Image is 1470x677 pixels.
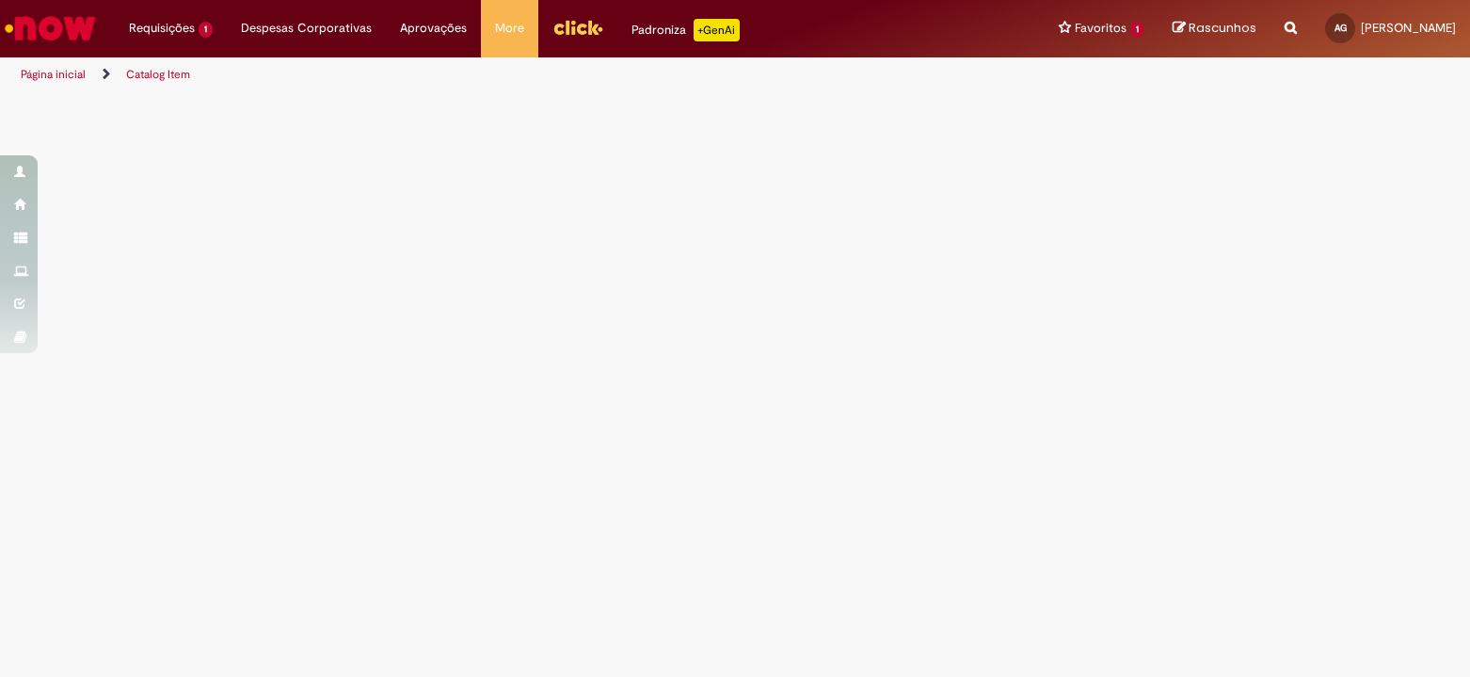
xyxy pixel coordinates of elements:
p: +GenAi [694,19,740,41]
span: 1 [1130,22,1144,38]
span: Aprovações [400,19,467,38]
span: Rascunhos [1189,19,1256,37]
span: AG [1334,22,1347,34]
span: [PERSON_NAME] [1361,20,1456,36]
a: Catalog Item [126,67,190,82]
span: Requisições [129,19,195,38]
div: Padroniza [631,19,740,41]
img: click_logo_yellow_360x200.png [552,13,603,41]
a: Rascunhos [1173,20,1256,38]
ul: Trilhas de página [14,57,966,92]
span: More [495,19,524,38]
span: Favoritos [1075,19,1126,38]
span: Despesas Corporativas [241,19,372,38]
span: 1 [199,22,213,38]
img: ServiceNow [2,9,99,47]
a: Página inicial [21,67,86,82]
